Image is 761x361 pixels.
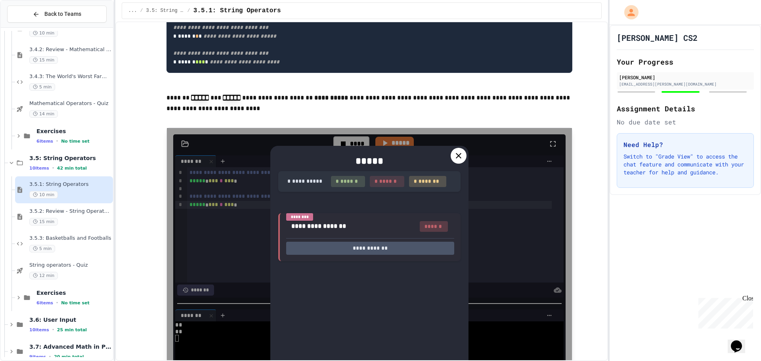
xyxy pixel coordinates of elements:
[29,316,111,323] span: 3.6: User Input
[44,10,81,18] span: Back to Teams
[29,327,49,332] span: 10 items
[29,29,58,37] span: 10 min
[57,166,87,171] span: 42 min total
[617,117,754,127] div: No due date set
[29,208,111,215] span: 3.5.2: Review - String Operators
[29,83,55,91] span: 5 min
[29,46,111,53] span: 3.4.2: Review - Mathematical Operators
[61,139,90,144] span: No time set
[52,165,54,171] span: •
[616,3,641,21] div: My Account
[54,354,84,359] span: 20 min total
[29,56,58,64] span: 15 min
[29,354,46,359] span: 9 items
[193,6,281,15] span: 3.5.1: String Operators
[619,81,751,87] div: [EMAIL_ADDRESS][PERSON_NAME][DOMAIN_NAME]
[29,262,111,269] span: String operators - Quiz
[61,300,90,306] span: No time set
[29,218,58,225] span: 15 min
[36,128,111,135] span: Exercises
[29,181,111,188] span: 3.5.1: String Operators
[140,8,143,14] span: /
[36,300,53,306] span: 6 items
[146,8,184,14] span: 3.5: String Operators
[7,6,107,23] button: Back to Teams
[29,245,55,252] span: 5 min
[623,140,747,149] h3: Need Help?
[29,191,58,199] span: 10 min
[187,8,190,14] span: /
[52,327,54,333] span: •
[56,300,58,306] span: •
[29,235,111,242] span: 3.5.3: Basketballs and Footballs
[623,153,747,176] p: Switch to "Grade View" to access the chat feature and communicate with your teacher for help and ...
[29,343,111,350] span: 3.7: Advanced Math in Python
[36,289,111,296] span: Exercises
[619,74,751,81] div: [PERSON_NAME]
[3,3,55,50] div: Chat with us now!Close
[57,327,87,332] span: 25 min total
[128,8,137,14] span: ...
[695,295,753,329] iframe: chat widget
[49,353,51,360] span: •
[36,139,53,144] span: 6 items
[29,166,49,171] span: 10 items
[29,73,111,80] span: 3.4.3: The World's Worst Farmers Market
[29,100,111,107] span: Mathematical Operators - Quiz
[617,56,754,67] h2: Your Progress
[617,103,754,114] h2: Assignment Details
[728,329,753,353] iframe: chat widget
[29,272,58,279] span: 12 min
[29,110,58,118] span: 14 min
[617,32,698,43] h1: [PERSON_NAME] CS2
[29,155,111,162] span: 3.5: String Operators
[56,138,58,144] span: •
